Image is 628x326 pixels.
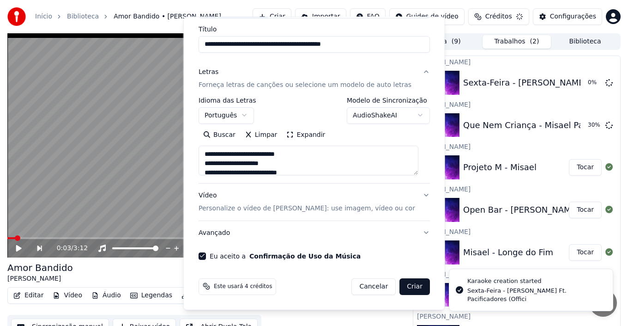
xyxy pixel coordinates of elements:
button: LetrasForneça letras de canções ou selecione um modelo de auto letras [199,60,430,97]
p: Personalize o vídeo de [PERSON_NAME]: use imagem, vídeo ou cor [199,203,415,213]
button: Avançado [199,221,430,245]
div: Vídeo [199,191,415,213]
label: Idioma das Letras [199,97,256,103]
p: Forneça letras de canções ou selecione um modelo de auto letras [199,80,411,89]
div: Letras [199,67,218,76]
button: Expandir [282,127,330,142]
div: LetrasForneça letras de canções ou selecione um modelo de auto letras [199,97,430,183]
span: Este usará 4 créditos [214,283,272,290]
label: Modelo de Sincronização [346,97,429,103]
button: VídeoPersonalize o vídeo de [PERSON_NAME]: use imagem, vídeo ou cor [199,183,430,220]
label: Título [199,25,430,32]
button: Limpar [240,127,282,142]
label: Eu aceito a [210,252,361,259]
button: Eu aceito a [249,252,361,259]
button: Criar [399,278,430,295]
button: Cancelar [351,278,396,295]
button: Buscar [199,127,240,142]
